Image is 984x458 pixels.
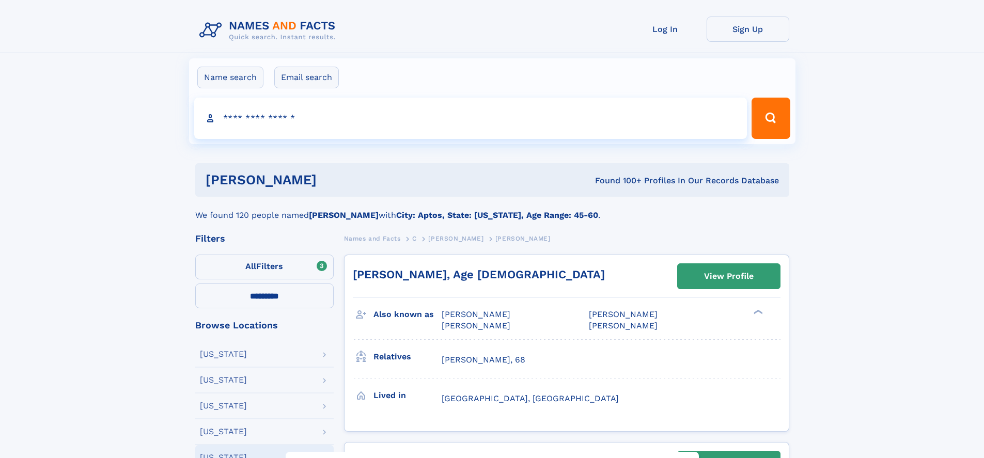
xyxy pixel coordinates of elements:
[195,321,334,330] div: Browse Locations
[195,17,344,44] img: Logo Names and Facts
[428,235,483,242] span: [PERSON_NAME]
[197,67,263,88] label: Name search
[678,264,780,289] a: View Profile
[412,232,417,245] a: C
[274,67,339,88] label: Email search
[707,17,789,42] a: Sign Up
[309,210,379,220] b: [PERSON_NAME]
[704,264,754,288] div: View Profile
[200,350,247,358] div: [US_STATE]
[200,376,247,384] div: [US_STATE]
[412,235,417,242] span: C
[195,197,789,222] div: We found 120 people named with .
[495,235,551,242] span: [PERSON_NAME]
[442,321,510,330] span: [PERSON_NAME]
[589,321,658,330] span: [PERSON_NAME]
[428,232,483,245] a: [PERSON_NAME]
[373,348,442,366] h3: Relatives
[344,232,401,245] a: Names and Facts
[373,387,442,404] h3: Lived in
[624,17,707,42] a: Log In
[200,428,247,436] div: [US_STATE]
[195,234,334,243] div: Filters
[206,173,456,186] h1: [PERSON_NAME]
[194,98,747,139] input: search input
[456,175,779,186] div: Found 100+ Profiles In Our Records Database
[353,268,605,281] a: [PERSON_NAME], Age [DEMOGRAPHIC_DATA]
[245,261,256,271] span: All
[442,393,619,403] span: [GEOGRAPHIC_DATA], [GEOGRAPHIC_DATA]
[195,255,334,279] label: Filters
[200,402,247,410] div: [US_STATE]
[589,309,658,319] span: [PERSON_NAME]
[373,306,442,323] h3: Also known as
[442,309,510,319] span: [PERSON_NAME]
[752,98,790,139] button: Search Button
[396,210,598,220] b: City: Aptos, State: [US_STATE], Age Range: 45-60
[442,354,525,366] a: [PERSON_NAME], 68
[751,309,763,315] div: ❯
